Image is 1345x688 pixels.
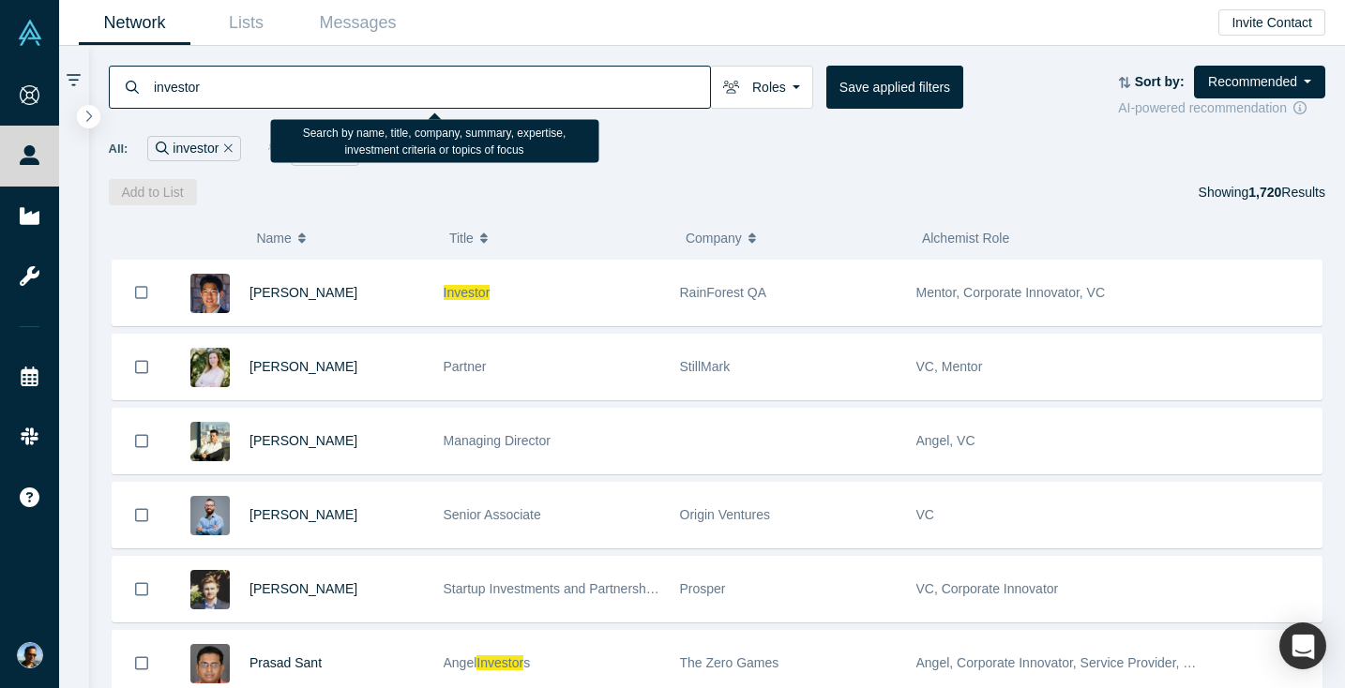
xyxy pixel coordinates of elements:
[916,655,1249,670] span: Angel, Corporate Innovator, Service Provider, Mentor, VC
[1135,74,1185,89] strong: Sort by:
[190,348,230,387] img: Alyse Killeen's Profile Image
[190,274,230,313] img: Chris Yin's Profile Image
[249,581,357,596] a: [PERSON_NAME]
[449,218,474,258] span: Title
[1118,98,1325,118] div: AI-powered recommendation
[922,231,1009,246] span: Alchemist Role
[190,1,302,45] a: Lists
[1248,185,1325,200] span: Results
[113,557,171,621] button: Bookmark
[444,581,809,596] span: Startup Investments and Partnerships @ Karcher New Venture
[444,433,551,448] span: Managing Director
[249,655,322,670] a: Prasad Sant
[826,66,963,109] button: Save applied filters
[444,655,477,670] span: Angel
[109,179,197,205] button: Add to List
[113,260,171,325] button: Bookmark
[680,655,779,670] span: The Zero Games
[302,1,414,45] a: Messages
[1248,185,1281,200] strong: 1,720
[113,483,171,547] button: Bookmark
[79,1,190,45] a: Network
[680,359,731,374] span: StillMark
[190,422,230,461] img: Christopher Muenchhoff's Profile Image
[449,218,666,258] button: Title
[256,218,291,258] span: Name
[109,140,128,158] span: All:
[680,507,771,522] span: Origin Ventures
[444,285,491,300] span: Investor
[523,655,530,670] span: s
[686,218,902,258] button: Company
[1194,66,1325,98] button: Recommended
[249,433,357,448] a: [PERSON_NAME]
[113,335,171,399] button: Bookmark
[916,285,1106,300] span: Mentor, Corporate Innovator, VC
[147,136,241,161] div: investor
[219,138,233,159] button: Remove Filter
[256,218,430,258] button: Name
[190,644,230,683] img: Prasad Sant's Profile Image
[295,136,355,161] div: VCs
[17,20,43,46] img: Alchemist Vault Logo
[916,581,1059,596] span: VC, Corporate Innovator
[916,359,983,374] span: VC, Mentor
[1199,179,1325,205] div: Showing
[916,507,934,522] span: VC
[444,507,541,522] span: Senior Associate
[686,218,742,258] span: Company
[190,496,230,535] img: Scott Stern's Profile Image
[1218,9,1325,36] button: Invite Contact
[190,570,230,609] img: Dylan Brownstein's Profile Image
[249,507,357,522] a: [PERSON_NAME]
[916,433,975,448] span: Angel, VC
[113,409,171,473] button: Bookmark
[152,65,710,109] input: Search by name, title, company, summary, expertise, investment criteria or topics of focus
[476,655,523,670] span: Investor
[17,642,43,668] img: Jayant Shekhar's Account
[680,285,767,300] span: RainForest QA
[444,359,487,374] span: Partner
[680,581,726,596] span: Prosper
[249,359,357,374] a: [PERSON_NAME]
[249,285,357,300] a: [PERSON_NAME]
[332,138,346,159] button: Remove Filter
[710,66,813,109] button: Roles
